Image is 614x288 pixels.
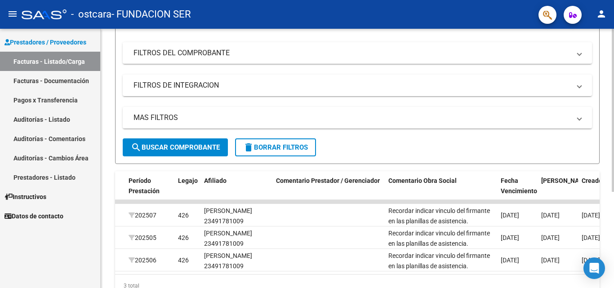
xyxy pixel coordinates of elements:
[276,177,380,184] span: Comentario Prestador / Gerenciador
[125,171,174,211] datatable-header-cell: Período Prestación
[501,257,519,264] span: [DATE]
[129,177,160,195] span: Período Prestación
[538,171,578,211] datatable-header-cell: Fecha Confimado
[129,212,156,219] span: 202507
[582,234,600,241] span: [DATE]
[129,234,156,241] span: 202505
[582,257,600,264] span: [DATE]
[204,206,269,226] div: [PERSON_NAME] 23491781009
[235,138,316,156] button: Borrar Filtros
[4,37,86,47] span: Prestadores / Proveedores
[541,234,560,241] span: [DATE]
[385,171,497,211] datatable-header-cell: Comentario Obra Social
[131,143,220,151] span: Buscar Comprobante
[71,4,111,24] span: - ostcara
[4,211,63,221] span: Datos de contacto
[204,251,269,271] div: [PERSON_NAME] 23491781009
[178,210,189,221] div: 426
[582,177,602,184] span: Creado
[178,255,189,266] div: 426
[501,234,519,241] span: [DATE]
[204,177,227,184] span: Afiliado
[133,113,570,123] mat-panel-title: MAS FILTROS
[243,143,308,151] span: Borrar Filtros
[541,177,590,184] span: [PERSON_NAME]
[582,212,600,219] span: [DATE]
[178,177,198,184] span: Legajo
[388,177,457,184] span: Comentario Obra Social
[174,171,200,211] datatable-header-cell: Legajo
[388,252,490,270] span: Recordar indicar vinculo del firmante en las planillas de asistencia.
[4,192,46,202] span: Instructivos
[123,138,228,156] button: Buscar Comprobante
[497,171,538,211] datatable-header-cell: Fecha Vencimiento
[123,75,592,96] mat-expansion-panel-header: FILTROS DE INTEGRACION
[123,42,592,64] mat-expansion-panel-header: FILTROS DEL COMPROBANTE
[131,142,142,153] mat-icon: search
[541,257,560,264] span: [DATE]
[129,257,156,264] span: 202506
[204,228,269,249] div: [PERSON_NAME] 23491781009
[596,9,607,19] mat-icon: person
[501,212,519,219] span: [DATE]
[388,207,490,225] span: Recordar indicar vinculo del firmante en las planillas de asistencia.
[7,9,18,19] mat-icon: menu
[272,171,385,211] datatable-header-cell: Comentario Prestador / Gerenciador
[200,171,272,211] datatable-header-cell: Afiliado
[501,177,537,195] span: Fecha Vencimiento
[133,48,570,58] mat-panel-title: FILTROS DEL COMPROBANTE
[133,80,570,90] mat-panel-title: FILTROS DE INTEGRACION
[123,107,592,128] mat-expansion-panel-header: MAS FILTROS
[388,230,490,247] span: Recordar indicar vinculo del firmante en las planillas de asistencia.
[541,212,560,219] span: [DATE]
[583,257,605,279] div: Open Intercom Messenger
[111,4,191,24] span: - FUNDACION SER
[178,233,189,243] div: 426
[243,142,254,153] mat-icon: delete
